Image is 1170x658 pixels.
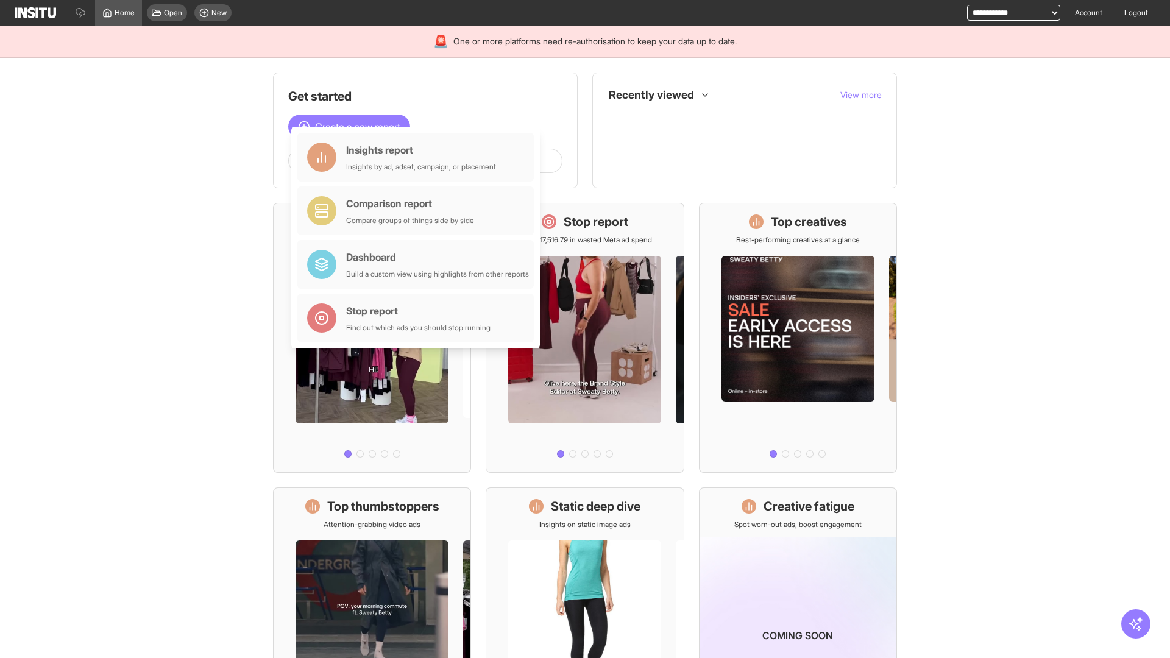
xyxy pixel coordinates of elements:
h1: Stop report [564,213,628,230]
button: View more [840,89,882,101]
h1: Get started [288,88,562,105]
div: 🚨 [433,33,448,50]
p: Save £17,516.79 in wasted Meta ad spend [518,235,652,245]
span: One or more platforms need re-authorisation to keep your data up to date. [453,35,737,48]
span: View more [840,90,882,100]
span: Home [115,8,135,18]
span: Open [164,8,182,18]
span: New [211,8,227,18]
div: Build a custom view using highlights from other reports [346,269,529,279]
div: Stop report [346,303,491,318]
p: Attention-grabbing video ads [324,520,420,529]
p: Insights on static image ads [539,520,631,529]
div: Insights report [346,143,496,157]
a: Stop reportSave £17,516.79 in wasted Meta ad spend [486,203,684,473]
a: Top creativesBest-performing creatives at a glance [699,203,897,473]
img: Logo [15,7,56,18]
a: What's live nowSee all active ads instantly [273,203,471,473]
div: Find out which ads you should stop running [346,323,491,333]
h1: Top creatives [771,213,847,230]
button: Create a new report [288,115,410,139]
p: Best-performing creatives at a glance [736,235,860,245]
h1: Top thumbstoppers [327,498,439,515]
h1: Static deep dive [551,498,640,515]
div: Insights by ad, adset, campaign, or placement [346,162,496,172]
div: Dashboard [346,250,529,264]
div: Comparison report [346,196,474,211]
div: Compare groups of things side by side [346,216,474,225]
span: Create a new report [315,119,400,134]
